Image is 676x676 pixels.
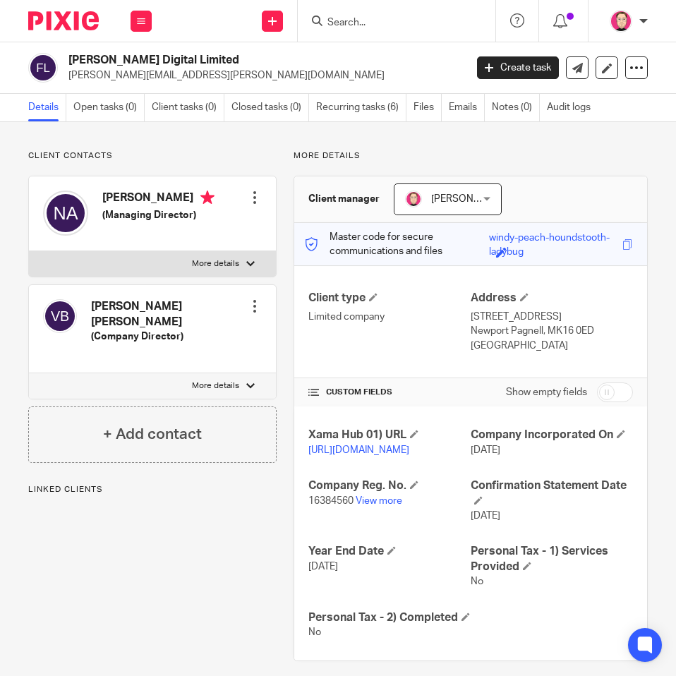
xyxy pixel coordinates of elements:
p: Limited company [308,310,471,324]
p: [STREET_ADDRESS] [471,310,633,324]
p: More details [192,380,239,392]
a: Notes (0) [492,94,540,121]
div: windy-peach-houndstooth-ladybug [489,231,619,247]
label: Show empty fields [506,385,587,399]
a: Open tasks (0) [73,94,145,121]
h4: CUSTOM FIELDS [308,387,471,398]
span: 16384560 [308,496,354,506]
img: Bradley%20-%20Pink.png [610,10,632,32]
a: [URL][DOMAIN_NAME] [308,445,409,455]
span: [PERSON_NAME] [431,194,509,204]
p: [GEOGRAPHIC_DATA] [471,339,633,353]
span: [DATE] [471,511,500,521]
p: Newport Pagnell, MK16 0ED [471,324,633,338]
a: Audit logs [547,94,598,121]
h4: Personal Tax - 1) Services Provided [471,544,633,574]
p: Client contacts [28,150,277,162]
h5: (Company Director) [91,330,248,344]
h4: Year End Date [308,544,471,559]
p: [PERSON_NAME][EMAIL_ADDRESS][PERSON_NAME][DOMAIN_NAME] [68,68,456,83]
p: More details [192,258,239,270]
p: More details [294,150,648,162]
h2: [PERSON_NAME] Digital Limited [68,53,378,68]
span: [DATE] [308,562,338,572]
h4: Confirmation Statement Date [471,478,633,509]
h5: (Managing Director) [102,208,215,222]
h3: Client manager [308,192,380,206]
h4: Company Incorporated On [471,428,633,442]
h4: Personal Tax - 2) Completed [308,610,471,625]
img: svg%3E [43,191,88,236]
h4: Address [471,291,633,306]
input: Search [326,17,453,30]
i: Primary [200,191,215,205]
span: No [471,577,483,586]
h4: [PERSON_NAME] [PERSON_NAME] [91,299,248,330]
span: No [308,627,321,637]
p: Master code for secure communications and files [305,230,490,259]
a: Client tasks (0) [152,94,224,121]
a: Recurring tasks (6) [316,94,406,121]
a: View more [356,496,402,506]
h4: [PERSON_NAME] [102,191,215,208]
img: Bradley%20-%20Pink.png [405,191,422,207]
a: Closed tasks (0) [231,94,309,121]
p: Linked clients [28,484,277,495]
span: [DATE] [471,445,500,455]
h4: Xama Hub 01) URL [308,428,471,442]
a: Files [414,94,442,121]
h4: + Add contact [103,423,202,445]
a: Create task [477,56,559,79]
img: svg%3E [43,299,77,333]
h4: Company Reg. No. [308,478,471,493]
h4: Client type [308,291,471,306]
img: svg%3E [28,53,58,83]
img: Pixie [28,11,99,30]
a: Emails [449,94,485,121]
a: Details [28,94,66,121]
